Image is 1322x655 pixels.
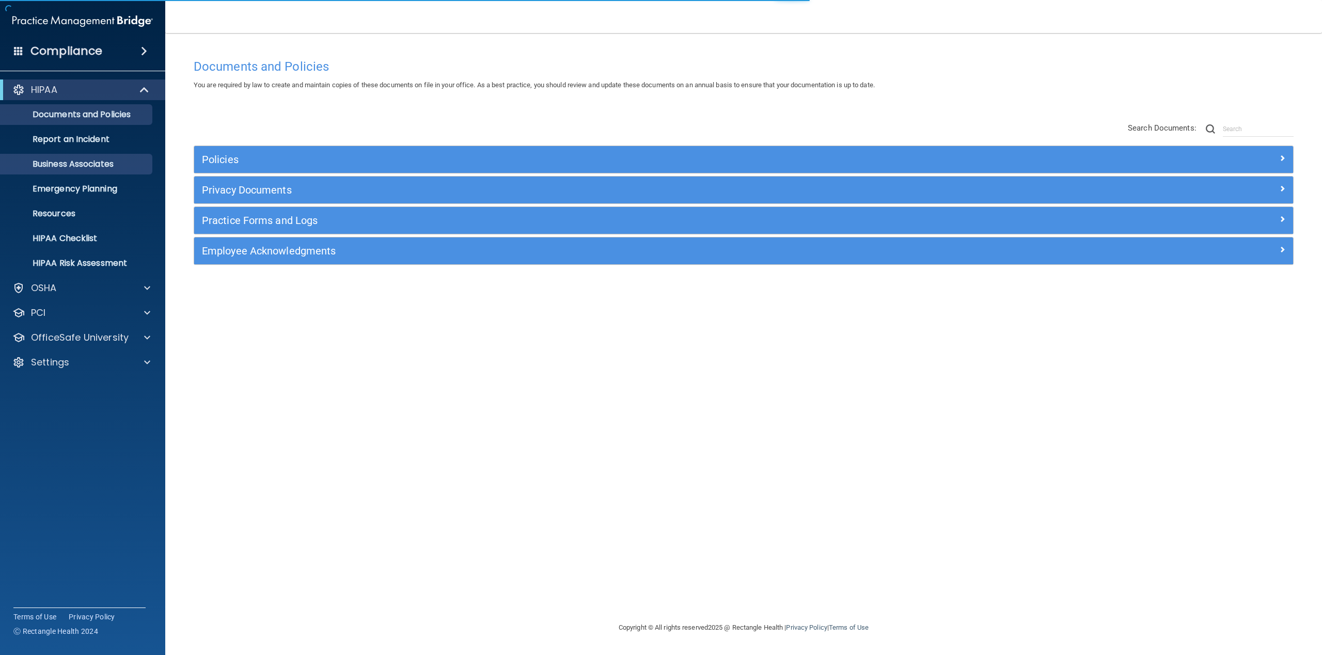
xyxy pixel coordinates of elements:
[1223,121,1294,137] input: Search
[30,44,102,58] h4: Compliance
[202,182,1285,198] a: Privacy Documents
[31,307,45,319] p: PCI
[7,184,148,194] p: Emergency Planning
[555,611,932,644] div: Copyright © All rights reserved 2025 @ Rectangle Health | |
[829,624,869,631] a: Terms of Use
[1206,124,1215,134] img: ic-search.3b580494.png
[7,109,148,120] p: Documents and Policies
[202,151,1285,168] a: Policies
[31,331,129,344] p: OfficeSafe University
[202,184,1011,196] h5: Privacy Documents
[1128,123,1197,133] span: Search Documents:
[7,159,148,169] p: Business Associates
[194,81,875,89] span: You are required by law to create and maintain copies of these documents on file in your office. ...
[202,215,1011,226] h5: Practice Forms and Logs
[12,11,153,31] img: PMB logo
[202,154,1011,165] h5: Policies
[31,356,69,369] p: Settings
[7,134,148,145] p: Report an Incident
[31,84,57,96] p: HIPAA
[12,356,150,369] a: Settings
[12,331,150,344] a: OfficeSafe University
[7,258,148,268] p: HIPAA Risk Assessment
[12,307,150,319] a: PCI
[202,245,1011,257] h5: Employee Acknowledgments
[13,626,98,636] span: Ⓒ Rectangle Health 2024
[786,624,827,631] a: Privacy Policy
[7,233,148,244] p: HIPAA Checklist
[202,212,1285,229] a: Practice Forms and Logs
[7,209,148,219] p: Resources
[31,282,57,294] p: OSHA
[69,612,115,622] a: Privacy Policy
[12,282,150,294] a: OSHA
[202,243,1285,259] a: Employee Acknowledgments
[13,612,56,622] a: Terms of Use
[12,84,150,96] a: HIPAA
[194,60,1294,73] h4: Documents and Policies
